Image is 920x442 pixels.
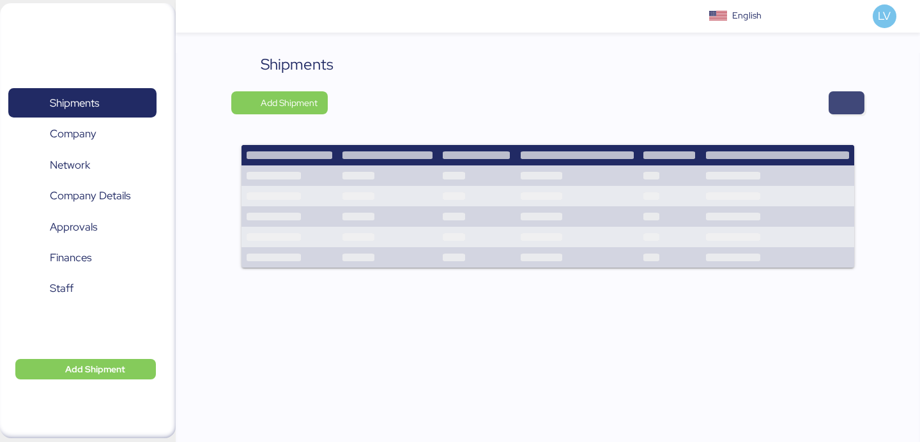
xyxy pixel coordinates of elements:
a: Company [8,119,157,149]
div: English [732,9,762,22]
span: Add Shipment [261,95,318,111]
span: Shipments [50,94,99,112]
button: Add Shipment [231,91,328,114]
span: Approvals [50,218,97,236]
span: Finances [50,248,91,267]
button: Menu [183,6,205,27]
div: Shipments [261,53,333,76]
a: Finances [8,243,157,273]
span: Company [50,125,96,143]
a: Network [8,150,157,179]
button: Add Shipment [15,359,156,379]
a: Approvals [8,212,157,241]
span: Network [50,156,90,174]
span: Staff [50,279,73,298]
span: Add Shipment [65,362,125,377]
a: Shipments [8,88,157,118]
span: Company Details [50,187,130,205]
span: LV [878,8,891,24]
a: Staff [8,274,157,303]
a: Company Details [8,181,157,211]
